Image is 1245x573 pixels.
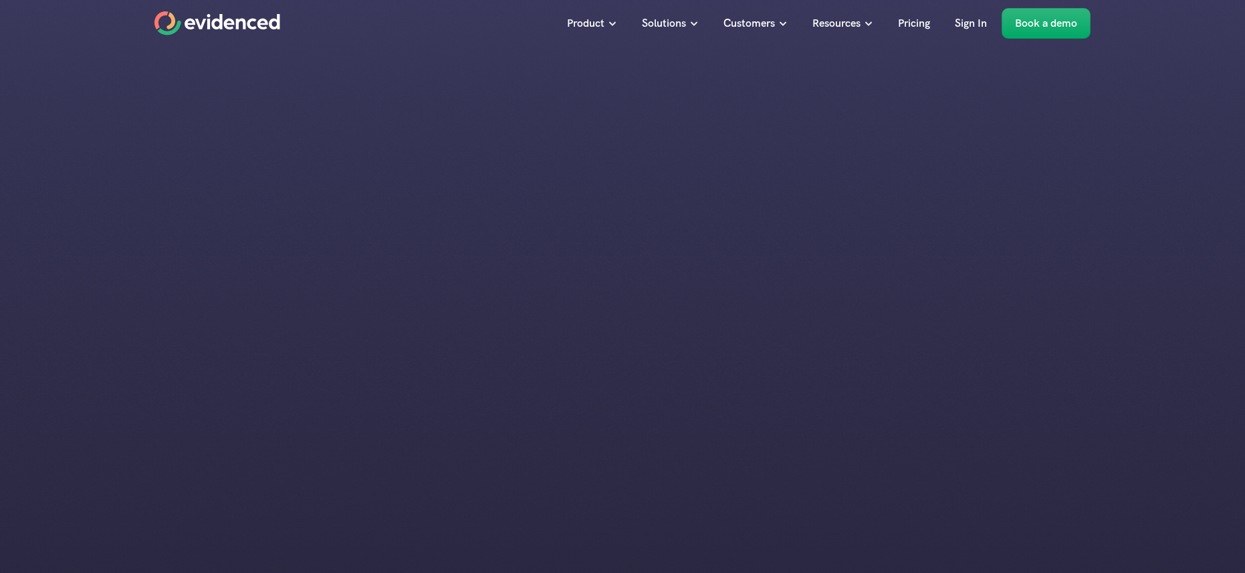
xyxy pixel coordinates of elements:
[546,147,699,192] h1: Run interviews you can rely on.
[1002,8,1091,39] a: Book a demo
[955,15,987,32] p: Sign In
[812,15,861,32] p: Resources
[1015,15,1077,32] p: Book a demo
[888,8,940,39] a: Pricing
[945,8,997,39] a: Sign In
[898,15,930,32] p: Pricing
[723,15,775,32] p: Customers
[154,11,280,35] a: Home
[642,15,686,32] p: Solutions
[567,15,604,32] p: Product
